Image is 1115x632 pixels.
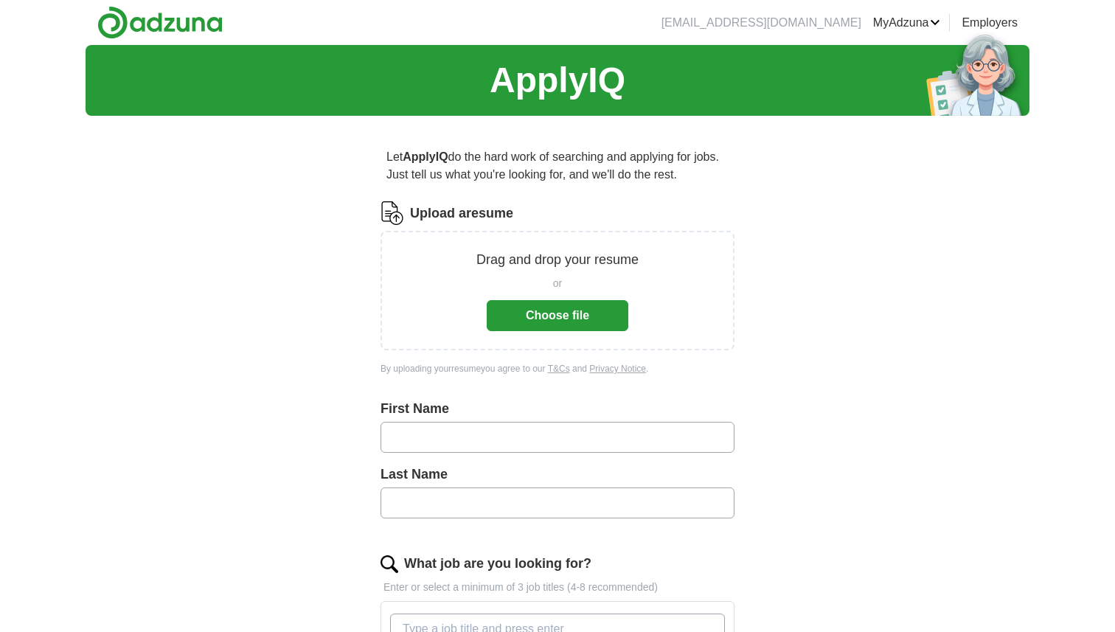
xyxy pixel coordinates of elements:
[962,14,1018,32] a: Employers
[410,204,513,223] label: Upload a resume
[381,142,734,190] p: Let do the hard work of searching and applying for jobs. Just tell us what you're looking for, an...
[487,300,628,331] button: Choose file
[381,580,734,595] p: Enter or select a minimum of 3 job titles (4-8 recommended)
[381,201,404,225] img: CV Icon
[873,14,941,32] a: MyAdzuna
[404,554,591,574] label: What job are you looking for?
[548,364,570,374] a: T&Cs
[476,250,639,270] p: Drag and drop your resume
[381,399,734,419] label: First Name
[661,14,861,32] li: [EMAIL_ADDRESS][DOMAIN_NAME]
[490,54,625,107] h1: ApplyIQ
[403,150,448,163] strong: ApplyIQ
[553,276,562,291] span: or
[381,555,398,573] img: search.png
[381,465,734,485] label: Last Name
[97,6,223,39] img: Adzuna logo
[589,364,646,374] a: Privacy Notice
[381,362,734,375] div: By uploading your resume you agree to our and .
